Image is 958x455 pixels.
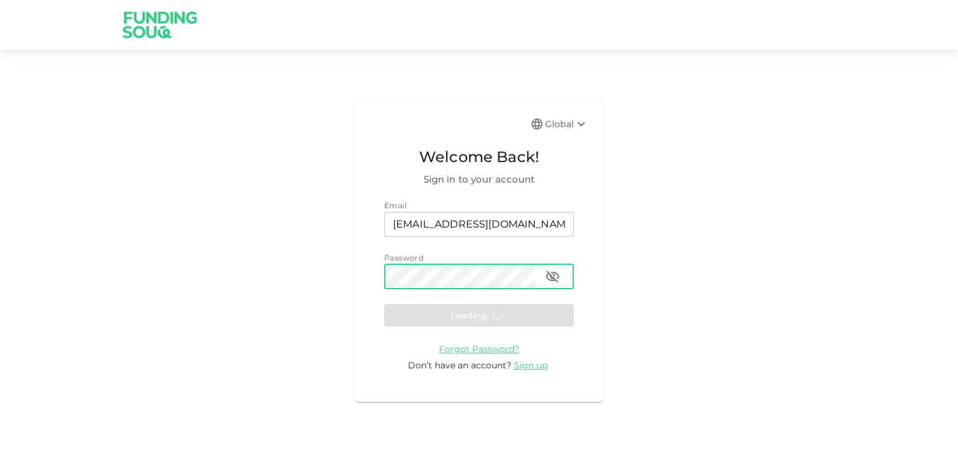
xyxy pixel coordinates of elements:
span: Forgot Password? [439,343,520,355]
span: Password [384,253,423,262]
span: Don’t have an account? [408,360,511,371]
a: Forgot Password? [439,343,520,355]
div: Global [545,117,589,132]
span: Sign in to your account [384,172,574,187]
input: email [384,212,574,237]
span: Sign up [514,360,548,371]
span: Welcome Back! [384,145,574,169]
input: password [384,264,535,289]
span: Email [384,201,407,210]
